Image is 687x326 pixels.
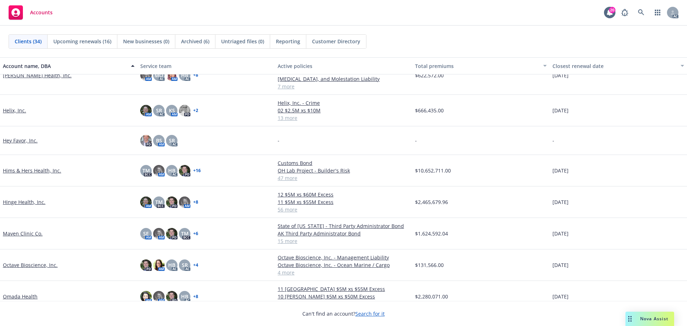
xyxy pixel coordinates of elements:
img: photo [179,105,190,116]
span: Reporting [276,38,300,45]
img: photo [153,291,165,302]
span: [DATE] [552,72,569,79]
div: 20 [609,7,615,13]
span: Customer Directory [312,38,360,45]
img: photo [140,291,152,302]
a: Hims & Hers Health, Inc. [3,167,61,174]
div: Drag to move [625,312,634,326]
a: State of [US_STATE] - Third Party Administrator Bond [278,222,409,230]
img: photo [179,165,190,176]
span: KS [169,107,175,114]
a: 12 $5M xs $60M Excess [278,191,409,198]
a: 10 [PERSON_NAME] $5M xs $50M Excess [278,293,409,300]
a: 47 more [278,174,409,182]
span: [DATE] [552,167,569,174]
a: 11 [GEOGRAPHIC_DATA] $5M xs $55M Excess [278,285,409,293]
img: photo [166,291,177,302]
a: + 16 [193,169,201,173]
span: - [552,137,554,144]
span: MQ [155,72,163,79]
a: 15 more [278,237,409,245]
a: [PERSON_NAME] Health, Inc. [3,72,72,79]
div: Active policies [278,62,409,70]
a: + 8 [193,73,198,77]
a: Search [634,5,648,20]
span: [DATE] [552,261,569,269]
a: 7 more [278,83,409,90]
span: TM [142,167,150,174]
span: $10,652,711.00 [415,167,451,174]
span: Upcoming renewals (16) [53,38,111,45]
img: photo [140,259,152,271]
a: Octave Bioscience, Inc. [3,261,58,269]
span: Untriaged files (0) [221,38,264,45]
a: Octave Bioscience, Inc. - Ocean Marine / Cargo [278,261,409,269]
a: Hey Favor, Inc. [3,137,38,144]
img: photo [140,69,152,81]
a: Helix, Inc. [3,107,26,114]
button: Service team [137,57,275,74]
span: SR [156,107,162,114]
a: + 8 [193,200,198,204]
img: photo [179,196,190,208]
img: photo [153,165,165,176]
button: Total premiums [412,57,550,74]
a: + 2 [193,108,198,113]
span: Clients (34) [15,38,42,45]
span: Nova Assist [640,316,668,322]
a: 4 more [278,269,409,276]
span: BS [156,137,162,144]
span: TM [181,230,189,237]
span: - [278,137,279,144]
span: - [415,137,417,144]
span: Archived (6) [181,38,209,45]
span: Can't find an account? [302,310,385,317]
div: Service team [140,62,272,70]
span: [DATE] [552,198,569,206]
img: photo [153,259,165,271]
span: $622,572.00 [415,72,444,79]
a: 02 $2.5M xs $10M [278,107,409,114]
div: Total premiums [415,62,539,70]
span: HB [181,293,188,300]
span: $1,624,592.04 [415,230,448,237]
div: Closest renewal date [552,62,676,70]
button: Closest renewal date [550,57,687,74]
button: Active policies [275,57,412,74]
span: SE [143,230,149,237]
a: 25 more [278,300,409,308]
a: 56 more [278,206,409,213]
a: AK Third Party Administrator Bond [278,230,409,237]
a: Search for it [355,310,385,317]
a: + 4 [193,263,198,267]
a: Octave Bioscience, Inc. - Management Liability [278,254,409,261]
img: photo [166,196,177,208]
button: Nova Assist [625,312,674,326]
span: $131,566.00 [415,261,444,269]
span: $666,435.00 [415,107,444,114]
a: Switch app [651,5,665,20]
img: photo [140,135,152,146]
a: Helix, Inc. - Crime [278,99,409,107]
a: Customs Bond [278,159,409,167]
span: Accounts [30,10,53,15]
span: New businesses (0) [123,38,169,45]
span: HB [181,72,188,79]
span: HB [168,261,175,269]
a: Maven Clinic Co. [3,230,43,237]
a: Omada Health [3,293,38,300]
span: [DATE] [552,230,569,237]
span: SR [169,137,175,144]
span: [DATE] [552,107,569,114]
span: HB [168,167,175,174]
span: $2,465,679.96 [415,198,448,206]
span: SR [182,261,188,269]
a: + 8 [193,295,198,299]
img: photo [153,228,165,239]
span: [DATE] [552,293,569,300]
a: + 6 [193,232,198,236]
